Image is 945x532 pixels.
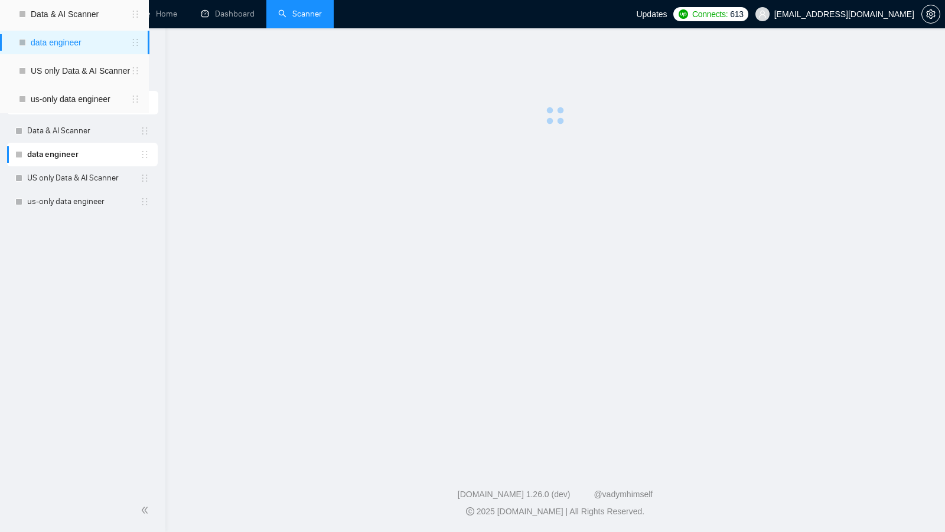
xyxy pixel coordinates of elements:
a: US only Data & AI Scanner [27,166,140,190]
a: New Scanner [17,63,148,86]
li: us-only data engineer [7,190,158,214]
img: logo [10,5,18,24]
a: setting [921,9,940,19]
span: copyright [466,507,474,515]
span: holder [140,197,149,206]
a: [DOMAIN_NAME] 1.26.0 (dev) [458,490,571,499]
a: data engineer [27,143,140,166]
a: Data & AI Scanner [27,119,140,143]
span: 613 [730,8,743,21]
span: setting [922,9,940,19]
span: My Scanners [17,97,77,107]
span: holder [140,150,149,159]
span: Scanner [7,38,70,63]
span: holder [140,126,149,136]
a: searchScanner [278,9,322,19]
a: us-only data engineer [27,190,140,214]
span: user [758,10,767,18]
li: data engineer [7,143,158,166]
li: Data & AI Scanner [7,119,158,143]
a: homeHome [142,9,177,19]
span: My Scanners [31,97,77,107]
a: dashboardDashboard [201,9,255,19]
span: double-left [141,504,152,516]
li: US only Data & AI Scanner [7,166,158,190]
img: upwork-logo.png [679,9,688,19]
button: setting [921,5,940,24]
div: 2025 [DOMAIN_NAME] | All Rights Reserved. [175,505,936,518]
span: Connects: [692,8,728,21]
span: Updates [636,9,667,19]
a: @vadymhimself [594,490,653,499]
span: search [17,98,25,106]
span: holder [140,173,149,183]
li: New Scanner [7,63,158,86]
